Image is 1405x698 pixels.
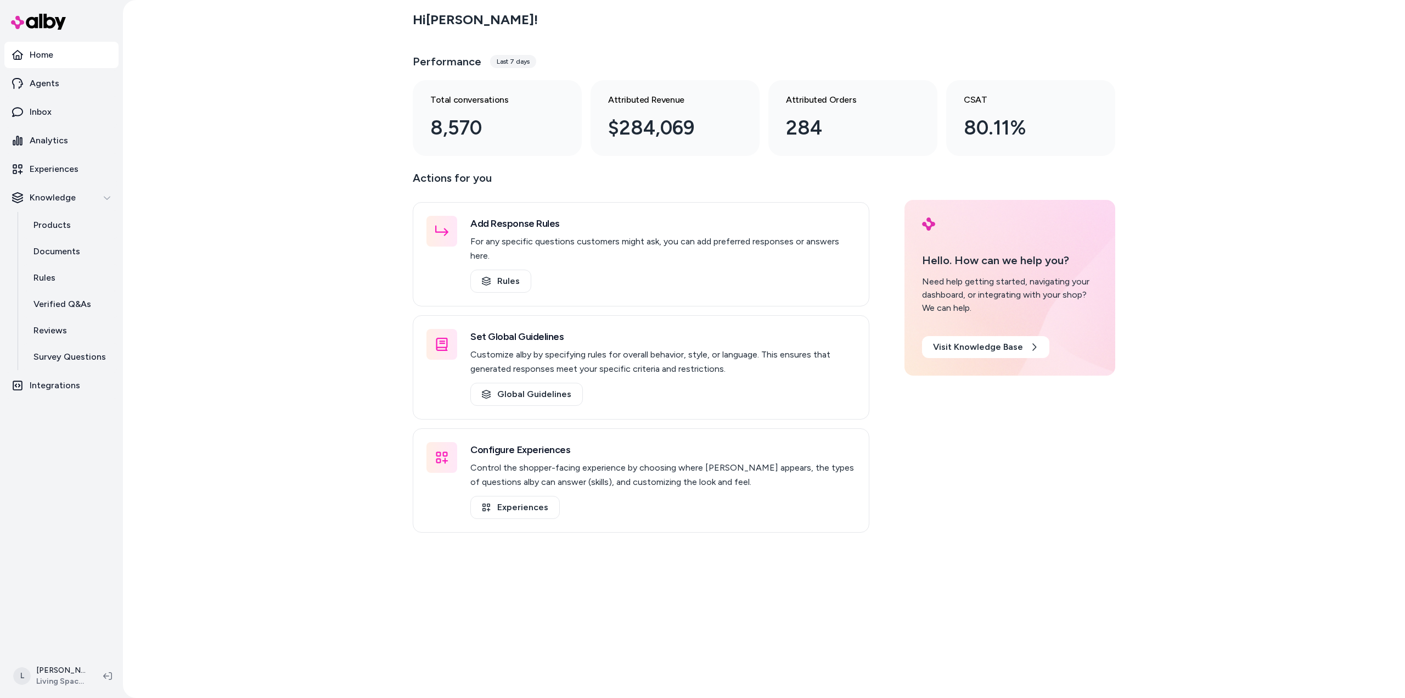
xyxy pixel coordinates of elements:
[591,80,760,156] a: Attributed Revenue $284,069
[33,324,67,337] p: Reviews
[964,93,1080,107] h3: CSAT
[30,105,52,119] p: Inbox
[30,379,80,392] p: Integrations
[33,271,55,284] p: Rules
[470,234,856,263] p: For any specific questions customers might ask, you can add preferred responses or answers here.
[4,127,119,154] a: Analytics
[4,156,119,182] a: Experiences
[470,348,856,376] p: Customize alby by specifying rules for overall behavior, style, or language. This ensures that ge...
[470,383,583,406] a: Global Guidelines
[470,329,856,344] h3: Set Global Guidelines
[11,14,66,30] img: alby Logo
[23,238,119,265] a: Documents
[36,676,86,687] span: Living Spaces
[33,245,80,258] p: Documents
[36,665,86,676] p: [PERSON_NAME]
[490,55,536,68] div: Last 7 days
[470,216,856,231] h3: Add Response Rules
[4,70,119,97] a: Agents
[922,275,1098,315] div: Need help getting started, navigating your dashboard, or integrating with your shop? We can help.
[470,461,856,489] p: Control the shopper-facing experience by choosing where [PERSON_NAME] appears, the types of quest...
[30,134,68,147] p: Analytics
[922,336,1049,358] a: Visit Knowledge Base
[30,48,53,62] p: Home
[23,291,119,317] a: Verified Q&As
[786,93,902,107] h3: Attributed Orders
[413,80,582,156] a: Total conversations 8,570
[964,113,1080,143] div: 80.11%
[30,191,76,204] p: Knowledge
[23,317,119,344] a: Reviews
[13,667,31,685] span: L
[7,658,94,694] button: L[PERSON_NAME]Living Spaces
[30,163,78,176] p: Experiences
[608,113,724,143] div: $284,069
[922,217,935,231] img: alby Logo
[470,442,856,457] h3: Configure Experiences
[608,93,724,107] h3: Attributed Revenue
[413,169,869,196] p: Actions for you
[413,54,481,69] h3: Performance
[946,80,1115,156] a: CSAT 80.11%
[23,212,119,238] a: Products
[4,372,119,399] a: Integrations
[4,185,119,211] button: Knowledge
[23,265,119,291] a: Rules
[4,99,119,125] a: Inbox
[786,113,902,143] div: 284
[23,344,119,370] a: Survey Questions
[413,12,538,28] h2: Hi [PERSON_NAME] !
[470,496,560,519] a: Experiences
[33,298,91,311] p: Verified Q&As
[30,77,59,90] p: Agents
[922,252,1098,269] p: Hello. How can we help you?
[430,113,547,143] div: 8,570
[470,270,531,293] a: Rules
[768,80,937,156] a: Attributed Orders 284
[33,350,106,364] p: Survey Questions
[33,219,71,232] p: Products
[430,93,547,107] h3: Total conversations
[4,42,119,68] a: Home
